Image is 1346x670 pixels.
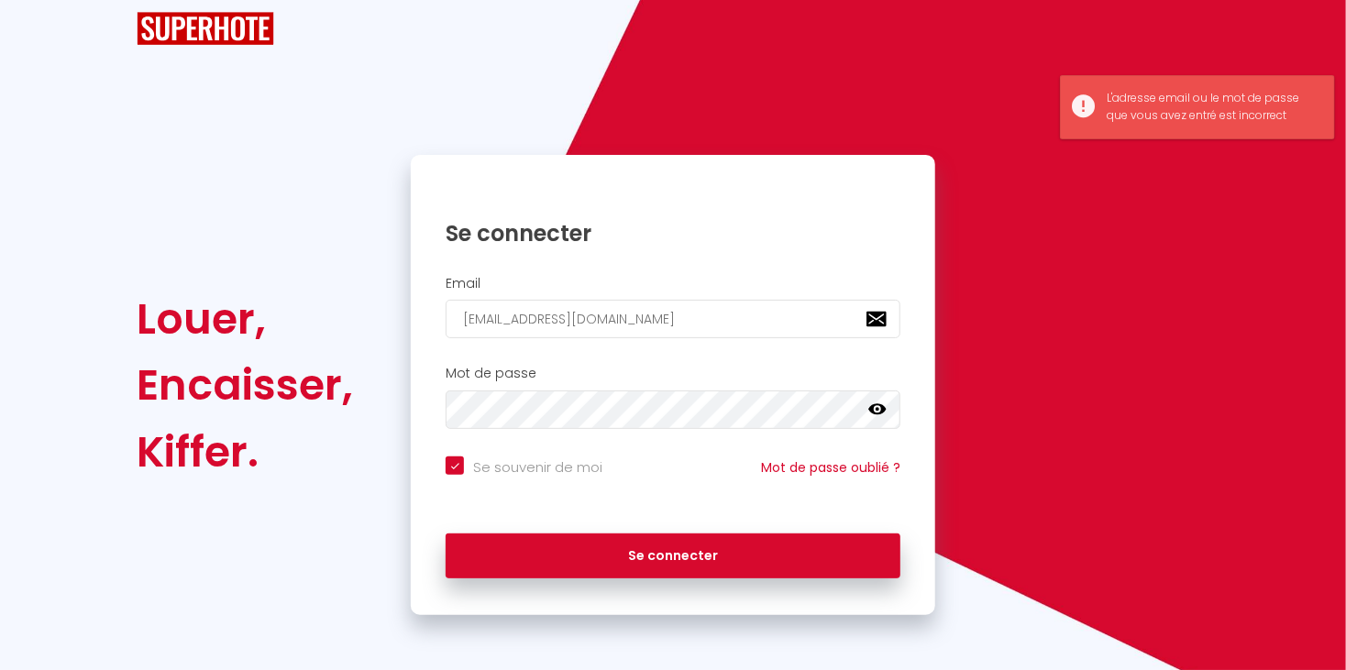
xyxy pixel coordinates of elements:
h2: Mot de passe [446,366,900,381]
h2: Email [446,276,900,291]
button: Ouvrir le widget de chat LiveChat [15,7,70,62]
div: L'adresse email ou le mot de passe que vous avez entré est incorrect [1107,90,1316,125]
div: Kiffer. [137,419,353,485]
input: Ton Email [446,300,900,338]
h1: Se connecter [446,219,900,247]
div: Encaisser, [137,352,353,418]
div: Louer, [137,286,353,352]
button: Se connecter [446,533,900,579]
a: Mot de passe oublié ? [761,458,900,477]
img: SuperHote logo [137,12,274,46]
